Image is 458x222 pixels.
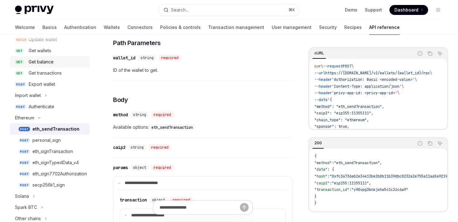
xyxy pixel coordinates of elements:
div: cURL [312,49,326,57]
span: \ [415,77,417,82]
span: POST [19,138,30,143]
a: Demo [345,7,357,13]
button: Open search [159,4,298,16]
a: Dashboard [389,5,428,15]
div: Ethereum [15,114,34,122]
div: eth_signTransaction [32,148,73,155]
span: , [369,181,371,186]
a: Connectors [127,20,153,35]
a: POSTExport wallet [10,79,90,90]
a: POSTeth_signTypedData_v4 [10,157,90,168]
span: : { [327,167,334,172]
span: object [133,165,146,170]
span: : [349,187,351,192]
div: Solana [15,192,29,200]
a: Recipes [344,20,362,35]
span: 'Content-Type: application/json' [332,84,402,89]
a: GETGet wallets [10,45,90,56]
span: POST [15,82,26,87]
div: eth_sign7702Authorization [32,170,87,178]
span: ⌘ K [289,7,295,12]
span: "eip155:11155111" [332,181,369,186]
span: GET [15,60,24,64]
span: string [133,112,146,117]
span: POST [15,104,26,109]
span: "method" [314,160,332,165]
span: https://[DOMAIN_NAME]/v1/wallets/{wallet_id}/rpc [325,71,430,76]
a: POSTeth_sendTransaction [10,123,90,135]
button: Ask AI [436,139,444,147]
div: Search... [171,6,188,14]
div: required [149,144,171,150]
span: POST [343,64,351,69]
button: Send message [240,203,249,212]
span: POST [19,160,30,165]
span: POST [19,183,30,187]
span: Path Parameters [113,39,161,47]
span: : [332,160,334,165]
span: 'privy-app-id: <privy-app-id>' [332,90,397,95]
a: POSTsecp256k1_sign [10,179,90,191]
a: POSTeth_signTransaction [10,146,90,157]
span: } [314,194,317,199]
div: 200 [312,139,324,147]
div: required [170,197,193,203]
span: --header [314,77,332,82]
span: POST [19,127,30,132]
a: Security [319,20,337,35]
div: params [113,164,128,171]
span: \ [402,84,404,89]
span: Available options: [113,123,292,131]
span: Dashboard [394,7,418,13]
div: method [113,112,128,118]
button: Toggle Ethereum section [10,112,90,123]
button: Report incorrect code [416,49,424,58]
input: Ask a question... [160,201,240,214]
button: Copy the contents from the code block [426,139,434,147]
span: object [152,197,165,202]
span: string [141,55,154,60]
span: --request [323,64,343,69]
span: \ [397,90,399,95]
a: POSTAuthenticate [10,101,90,112]
span: POST [19,172,30,176]
div: required [159,55,181,61]
span: : [330,181,332,186]
span: GET [15,71,24,76]
button: Toggle Solana section [10,191,90,202]
span: } [314,201,317,206]
div: Spark BTC [15,204,37,211]
div: Import wallet [15,92,41,99]
span: string [131,145,144,150]
span: curl [314,64,323,69]
span: --header [314,84,332,89]
div: required [151,164,174,171]
div: caip2 [113,144,126,150]
div: wallet_id [113,55,136,61]
img: light logo [15,6,54,14]
div: Get balance [29,58,54,66]
button: Copy the contents from the code block [426,49,434,58]
a: POSTeth_sign7702Authorization [10,168,90,179]
span: --data [314,97,327,102]
span: POST [19,149,30,154]
a: GETGet transactions [10,67,90,79]
code: eth_sendTransaction [149,124,195,131]
span: "chain_type": "ethereum", [314,118,369,123]
span: "hash" [314,174,327,179]
span: 'Authorization: Basic <encoded-value>' [332,77,415,82]
div: required [151,112,174,118]
button: Report incorrect code [416,139,424,147]
span: "caip2" [314,181,330,186]
a: API reference [369,20,400,35]
button: Toggle Import wallet section [10,90,90,101]
span: : [327,174,330,179]
div: personal_sign [32,136,61,144]
button: Toggle Spark BTC section [10,202,90,213]
a: Policies & controls [160,20,201,35]
a: GETGet balance [10,56,90,67]
span: '{ [327,97,332,102]
div: eth_sendTransaction [32,125,79,133]
a: User management [272,20,312,35]
div: Export wallet [29,81,55,88]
